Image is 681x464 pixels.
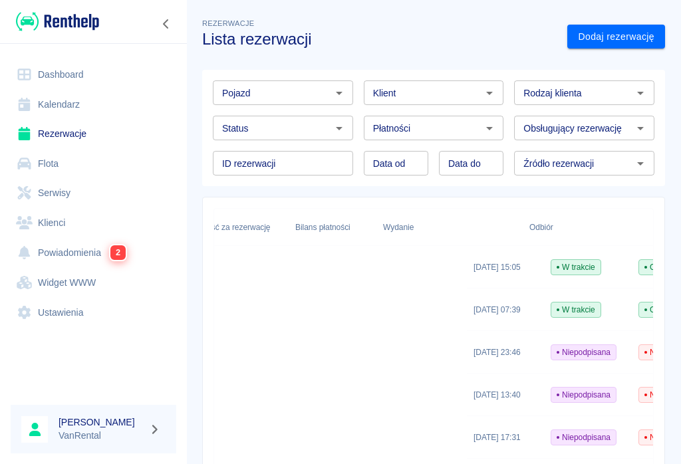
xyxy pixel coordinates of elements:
[467,331,544,374] div: [DATE] 23:46
[11,90,176,120] a: Kalendarz
[11,60,176,90] a: Dashboard
[467,289,544,331] div: [DATE] 07:39
[189,209,271,246] div: Płatność za rezerwację
[364,151,428,175] input: DD.MM.YYYY
[59,415,144,429] h6: [PERSON_NAME]
[11,237,176,268] a: Powiadomienia2
[202,30,557,49] h3: Lista rezerwacji
[376,209,523,246] div: Wydanie
[480,119,499,138] button: Otwórz
[551,304,601,316] span: W trakcie
[16,11,99,33] img: Renthelp logo
[631,119,650,138] button: Otwórz
[11,298,176,328] a: Ustawienia
[529,209,553,246] div: Odbiór
[631,154,650,173] button: Otwórz
[383,209,414,246] div: Wydanie
[551,431,616,443] span: Niepodpisana
[11,208,176,238] a: Klienci
[551,389,616,401] span: Niepodpisana
[182,209,289,246] div: Płatność za rezerwację
[289,209,376,246] div: Bilans płatności
[11,178,176,208] a: Serwisy
[631,84,650,102] button: Otwórz
[467,416,544,459] div: [DATE] 17:31
[202,19,254,27] span: Rezerwacje
[11,119,176,149] a: Rezerwacje
[480,84,499,102] button: Otwórz
[467,374,544,416] div: [DATE] 13:40
[59,429,144,443] p: VanRental
[156,15,176,33] button: Zwiń nawigację
[551,346,616,358] span: Niepodpisana
[467,246,544,289] div: [DATE] 15:05
[295,209,350,246] div: Bilans płatności
[110,245,126,260] span: 2
[567,25,665,49] a: Dodaj rezerwację
[11,268,176,298] a: Widget WWW
[523,209,669,246] div: Odbiór
[330,84,348,102] button: Otwórz
[439,151,503,175] input: DD.MM.YYYY
[330,119,348,138] button: Otwórz
[551,261,601,273] span: W trakcie
[11,11,99,33] a: Renthelp logo
[11,149,176,179] a: Flota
